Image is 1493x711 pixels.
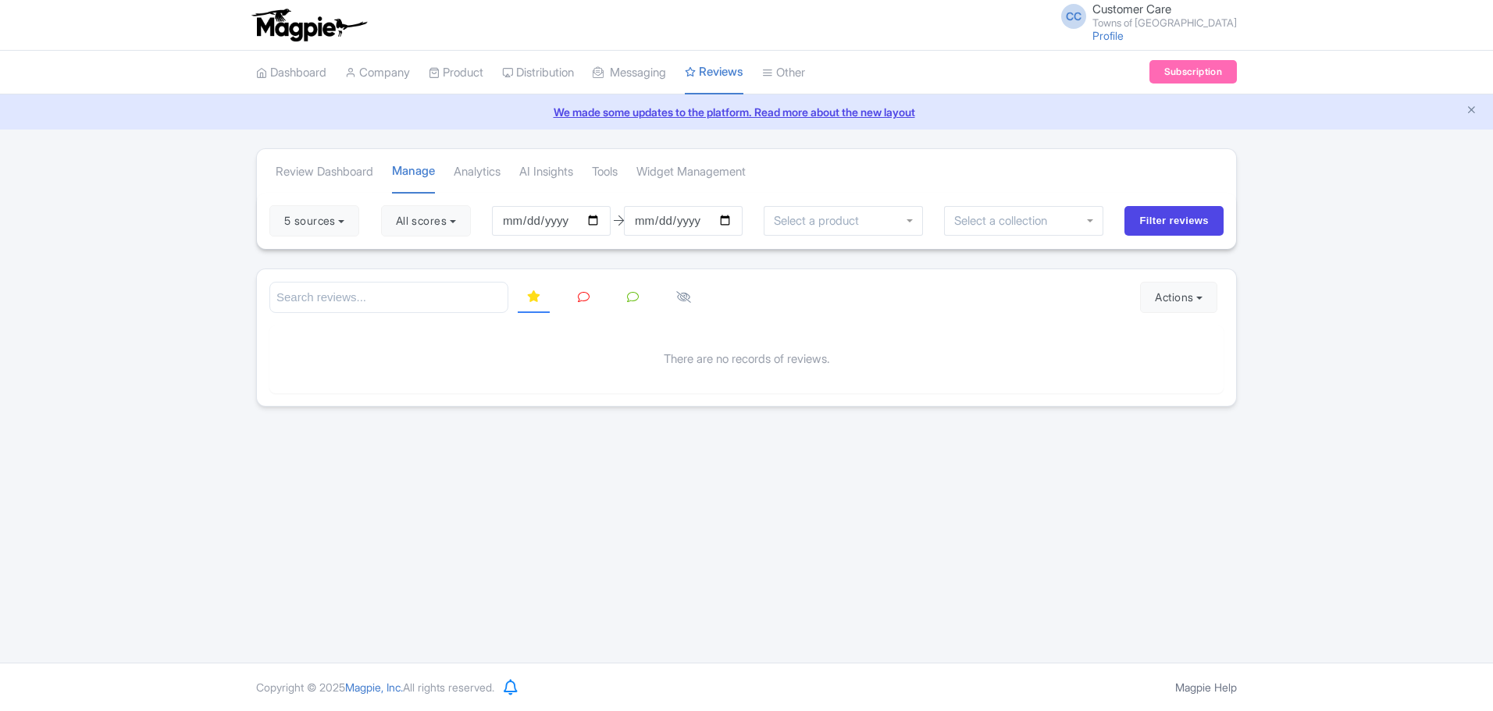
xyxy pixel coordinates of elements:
[345,52,410,94] a: Company
[454,151,501,194] a: Analytics
[1466,102,1477,120] button: Close announcement
[1140,282,1217,313] button: Actions
[774,214,868,228] input: Select a product
[1052,3,1237,28] a: CC Customer Care Towns of [GEOGRAPHIC_DATA]
[1092,18,1237,28] small: Towns of [GEOGRAPHIC_DATA]
[256,52,326,94] a: Dashboard
[247,679,504,695] div: Copyright © 2025 All rights reserved.
[1149,60,1237,84] a: Subscription
[269,282,508,314] input: Search reviews...
[1124,206,1224,236] input: Filter reviews
[592,151,618,194] a: Tools
[345,681,403,694] span: Magpie, Inc.
[392,150,435,194] a: Manage
[1061,4,1086,29] span: CC
[1175,681,1237,694] a: Magpie Help
[685,51,743,95] a: Reviews
[381,205,471,236] button: All scores
[269,205,359,236] button: 5 sources
[9,104,1484,120] a: We made some updates to the platform. Read more about the new layout
[276,151,373,194] a: Review Dashboard
[593,52,666,94] a: Messaging
[502,52,574,94] a: Distribution
[269,325,1224,393] div: There are no records of reviews.
[429,52,483,94] a: Product
[519,151,573,194] a: AI Insights
[636,151,746,194] a: Widget Management
[762,52,805,94] a: Other
[248,8,369,42] img: logo-ab69f6fb50320c5b225c76a69d11143b.png
[1092,29,1124,42] a: Profile
[954,214,1058,228] input: Select a collection
[1092,2,1171,16] span: Customer Care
